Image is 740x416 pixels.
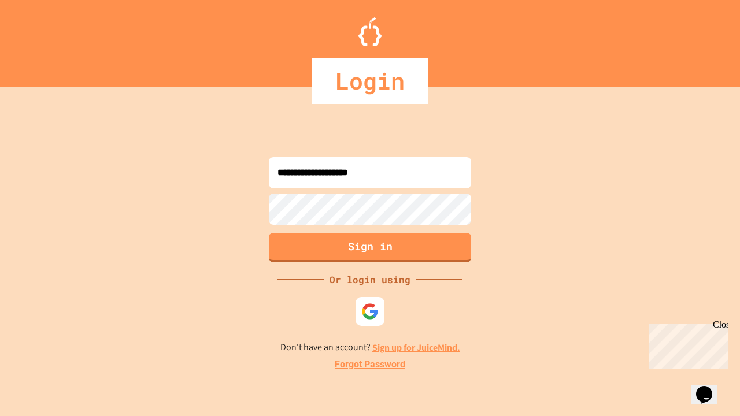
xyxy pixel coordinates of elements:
a: Forgot Password [335,358,405,372]
div: Login [312,58,428,104]
img: Logo.svg [358,17,382,46]
iframe: chat widget [644,320,728,369]
div: Or login using [324,273,416,287]
div: Chat with us now!Close [5,5,80,73]
button: Sign in [269,233,471,262]
img: google-icon.svg [361,303,379,320]
iframe: chat widget [691,370,728,404]
p: Don't have an account? [280,340,460,355]
a: Sign up for JuiceMind. [372,341,460,354]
